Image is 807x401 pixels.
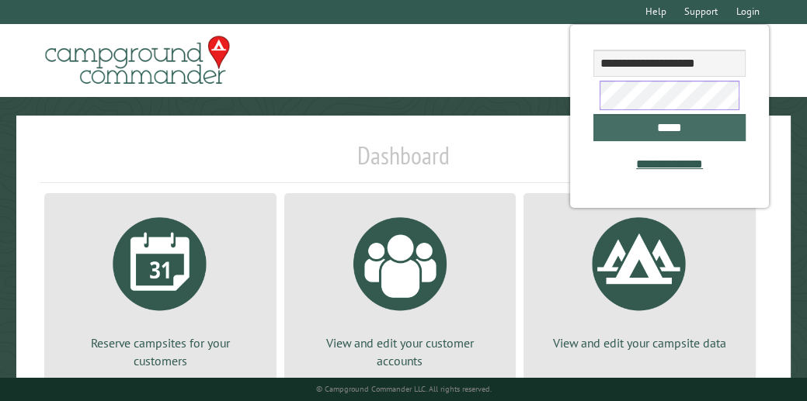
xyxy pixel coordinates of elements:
p: View and edit your campsite data [542,334,737,351]
a: Reserve campsites for your customers [63,206,258,369]
a: View and edit your customer accounts [303,206,498,369]
p: Reserve campsites for your customers [63,334,258,369]
img: Campground Commander [40,30,235,91]
p: View and edit your customer accounts [303,334,498,369]
small: © Campground Commander LLC. All rights reserved. [316,384,492,394]
h1: Dashboard [40,140,767,183]
a: View and edit your campsite data [542,206,737,351]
